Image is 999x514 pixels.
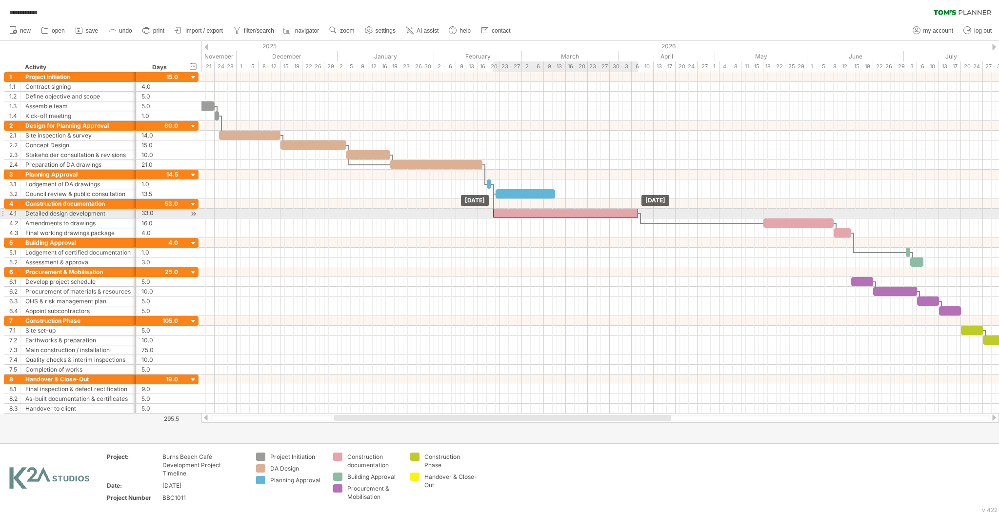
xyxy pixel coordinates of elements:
[141,228,178,237] div: 4.0
[9,179,20,189] div: 3.1
[162,494,244,502] div: BBC1011
[9,306,20,316] div: 6.4
[5,465,96,493] img: 0ae36b15-0995-4ca3-9046-76dd24077b90.png
[141,209,178,218] div: 33.0
[25,82,131,91] div: Contract signing
[9,336,20,345] div: 7.2
[25,111,131,120] div: Kick-off meeting
[25,72,131,81] div: Project Initiation
[237,61,259,72] div: 1 - 5
[25,316,131,325] div: Construction Phase
[719,61,741,72] div: 4 - 8
[676,61,698,72] div: 20-24
[9,375,20,384] div: 8
[107,453,160,461] div: Project:
[654,61,676,72] div: 13 - 17
[923,27,953,34] span: my account
[25,121,131,130] div: Design for Planning Approval
[107,481,160,490] div: Date:
[939,61,961,72] div: 13 - 17
[25,228,131,237] div: Final working drawings package
[390,61,412,72] div: 19 - 23
[172,24,226,37] a: import / export
[327,24,357,37] a: zoom
[632,61,654,72] div: 6 - 10
[25,345,131,355] div: Main construction / installation
[588,61,610,72] div: 23 - 27
[9,199,20,208] div: 4
[434,51,522,61] div: February 2026
[807,61,829,72] div: 1 - 5
[141,404,178,413] div: 5.0
[9,189,20,198] div: 3.2
[9,287,20,296] div: 6.2
[25,257,131,267] div: Assessment & approval
[566,61,588,72] div: 16 - 20
[162,481,244,490] div: [DATE]
[295,27,319,34] span: navigator
[140,24,167,37] a: print
[231,24,277,37] a: filter/search
[9,248,20,257] div: 5.1
[141,257,178,267] div: 3.0
[9,72,20,81] div: 1
[141,384,178,394] div: 9.0
[270,453,323,461] div: Project Initiation
[25,326,131,335] div: Site set-up
[807,51,904,61] div: June 2026
[9,257,20,267] div: 5.2
[785,61,807,72] div: 25-29
[619,51,715,61] div: April 2026
[25,199,131,208] div: Construction documentation
[9,404,20,413] div: 8.3
[244,27,274,34] span: filter/search
[141,92,178,101] div: 5.0
[141,326,178,335] div: 5.0
[9,297,20,306] div: 6.3
[917,61,939,72] div: 6 - 10
[492,27,511,34] span: contact
[141,248,178,257] div: 1.0
[25,336,131,345] div: Earthworks & preparation
[25,384,131,394] div: Final inspection & defect rectification
[9,267,20,277] div: 6
[347,473,400,481] div: Building Approval
[237,51,338,61] div: December 2025
[25,404,131,413] div: Handover to client
[73,24,101,37] a: save
[9,82,20,91] div: 1.1
[141,131,178,140] div: 14.0
[522,61,544,72] div: 2 - 6
[522,51,619,61] div: March 2026
[193,61,215,72] div: 17 - 21
[961,24,995,37] a: log out
[162,453,244,477] div: Burns Beach Café Development Project Timeline
[141,277,178,286] div: 5.0
[338,51,434,61] div: January 2026
[141,189,178,198] div: 13.5
[9,111,20,120] div: 1.4
[25,287,131,296] div: Procurement of materials & resources
[9,345,20,355] div: 7.3
[9,121,20,130] div: 2
[25,189,131,198] div: Council review & public consultation
[417,27,439,34] span: AI assist
[136,62,182,72] div: Days
[479,24,514,37] a: contact
[153,27,164,34] span: print
[434,61,456,72] div: 2 - 6
[25,62,131,72] div: Activity
[141,101,178,111] div: 5.0
[141,82,178,91] div: 4.0
[9,92,20,101] div: 1.2
[137,415,179,422] div: 295.5
[346,61,368,72] div: 5 - 9
[25,101,131,111] div: Assemble team
[25,238,131,247] div: Building Approval
[141,140,178,150] div: 15.0
[25,365,131,374] div: Completion of works
[302,61,324,72] div: 22-26
[873,61,895,72] div: 22-26
[347,453,400,469] div: Construction documentation
[460,27,471,34] span: help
